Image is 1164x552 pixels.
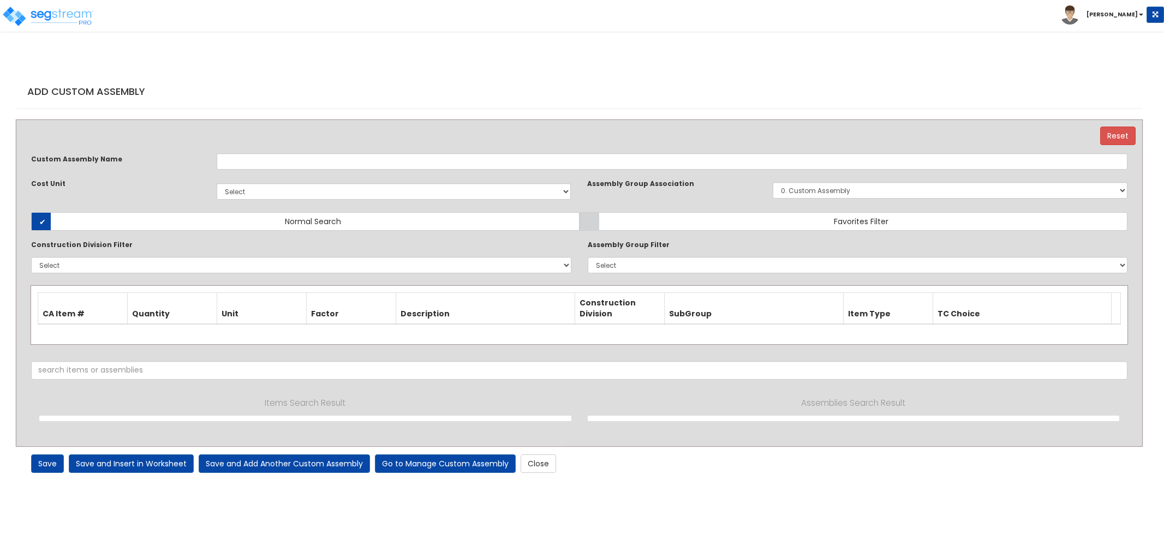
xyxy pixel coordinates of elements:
th: Construction Division [575,292,665,324]
th: Description [396,292,575,324]
p: Assemblies Search Result [588,396,1120,410]
p: Items Search Result [39,396,571,410]
a: Go to Manage Custom Assembly [375,454,516,473]
small: Custom Assembly Name [31,155,122,164]
small: Assembly Group Filter [588,241,670,249]
small: Cost Unit [31,179,65,188]
th: Unit [217,292,307,324]
th: Factor [306,292,396,324]
input: search items or assemblies [31,361,1127,380]
th: Quantity [127,292,217,324]
label: Favorites Filter will only return results from a pre-selected group of the most commonly used Ite... [580,212,1128,231]
a: Save [31,454,64,473]
a: Save and Insert in Worksheet [69,454,194,473]
small: Construction Division Filter [31,241,133,249]
img: avatar.png [1060,5,1079,25]
div: For Favorites Filter: This is a filter that allows the user to narrow the Favorites Filter result... [588,239,1128,273]
a: Reset [1100,127,1136,145]
b: [PERSON_NAME] [1087,10,1138,19]
th: SubGroup [665,292,844,324]
small: Assembly Group Association [587,179,694,188]
a: Save and Add Another Custom Assembly [199,454,370,473]
span: Normal Search [285,216,341,227]
th: CA Item # [38,292,128,324]
a: Close [521,454,556,473]
span: Favorites Filter [834,216,888,227]
img: logo_pro_r.png [2,5,94,27]
th: Item Type [843,292,933,324]
h4: Add Custom Assembly [27,86,1137,97]
label: Normal Search works like a normal search query and returns Items and Assemblies (from the RS Mean... [31,212,580,231]
th: TC Choice [933,292,1111,324]
div: For Favorites Filter: This is a filter that allows the user to narrow the Favorites Filter result... [31,239,571,273]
